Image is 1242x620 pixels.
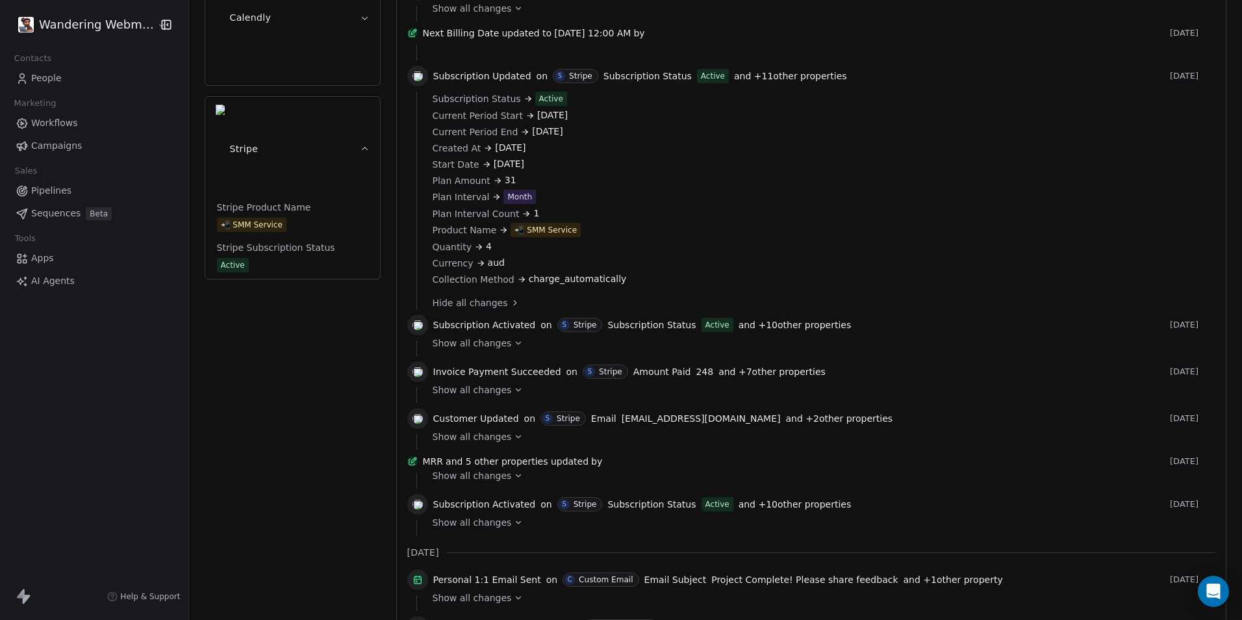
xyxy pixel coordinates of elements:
[739,318,852,331] span: and + 10 other properties
[230,142,259,155] span: Stripe
[1198,576,1229,607] div: Open Intercom Messenger
[433,207,520,220] span: Plan Interval Count
[505,174,516,187] span: 31
[433,383,1206,396] a: Show all changes
[107,591,180,602] a: Help & Support
[31,184,71,198] span: Pipelines
[537,109,568,122] span: [DATE]
[532,125,563,138] span: [DATE]
[433,296,508,309] span: Hide all changes
[546,573,557,586] span: on
[591,455,602,468] span: by
[433,257,474,270] span: Currency
[205,97,380,201] button: StripeStripe
[423,455,444,468] span: MRR
[412,367,423,377] img: stripe.svg
[10,180,178,201] a: Pipelines
[433,2,1206,15] a: Show all changes
[433,2,512,15] span: Show all changes
[599,367,622,376] div: Stripe
[18,17,34,32] img: logo.png
[10,68,178,89] a: People
[644,573,707,586] span: Email Subject
[540,498,551,511] span: on
[8,94,62,113] span: Marketing
[10,203,178,224] a: SequencesBeta
[539,93,563,105] div: Active
[524,412,535,425] span: on
[557,414,580,423] div: Stripe
[546,413,550,424] div: S
[433,573,541,586] span: Personal 1:1 Email Sent
[433,92,521,105] span: Subscription Status
[734,70,847,83] span: and + 11 other properties
[433,174,490,187] span: Plan Amount
[1170,413,1215,424] span: [DATE]
[216,105,225,193] img: Stripe
[533,207,539,220] span: 1
[214,241,338,254] span: Stripe Subscription Status
[433,224,497,237] span: Product Name
[588,367,592,377] div: S
[1170,28,1215,38] span: [DATE]
[529,272,627,286] span: charge_automatically
[31,274,75,288] span: AI Agents
[10,112,178,134] a: Workflows
[433,296,1206,309] a: Hide all changes
[622,412,781,425] span: [EMAIL_ADDRESS][DOMAIN_NAME]
[9,229,41,248] span: Tools
[494,157,524,171] span: [DATE]
[558,71,562,81] div: S
[1170,71,1215,81] span: [DATE]
[562,320,566,330] div: S
[433,365,561,378] span: Invoice Payment Succeeded
[39,16,154,33] span: Wandering Webmaster
[696,365,713,378] span: 248
[433,516,1206,529] a: Show all changes
[433,430,512,443] span: Show all changes
[488,256,505,270] span: aud
[433,516,512,529] span: Show all changes
[785,412,893,425] span: and + 2 other properties
[16,14,149,36] button: Wandering Webmaster
[568,575,572,585] div: C
[574,500,597,509] div: Stripe
[633,365,691,378] span: Amount Paid
[433,430,1206,443] a: Show all changes
[507,191,532,203] div: Month
[433,412,519,425] span: Customer Updated
[574,320,597,329] div: Stripe
[221,218,283,231] div: 📲 SMM Service
[10,135,178,157] a: Campaigns
[31,207,81,220] span: Sequences
[205,201,380,279] div: StripeStripe
[433,318,536,331] span: Subscription Activated
[433,125,518,138] span: Current Period End
[711,573,898,586] span: Project Complete! Please share feedback
[591,412,616,425] span: Email
[8,49,57,68] span: Contacts
[433,142,481,155] span: Created At
[569,71,592,81] div: Stripe
[486,240,492,253] span: 4
[407,546,439,559] span: [DATE]
[562,499,566,510] div: S
[433,383,512,396] span: Show all changes
[433,469,1206,482] a: Show all changes
[501,27,551,40] span: updated to
[433,591,1206,604] a: Show all changes
[701,70,725,83] div: Active
[31,71,62,85] span: People
[433,240,472,253] span: Quantity
[423,27,500,40] span: Next Billing Date
[433,70,531,83] span: Subscription Updated
[433,469,512,482] span: Show all changes
[579,575,633,584] div: Custom Email
[412,413,423,424] img: stripe.svg
[120,591,180,602] span: Help & Support
[446,455,589,468] span: and 5 other properties updated
[433,109,523,122] span: Current Period Start
[1170,320,1215,330] span: [DATE]
[31,116,78,130] span: Workflows
[1170,456,1215,467] span: [DATE]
